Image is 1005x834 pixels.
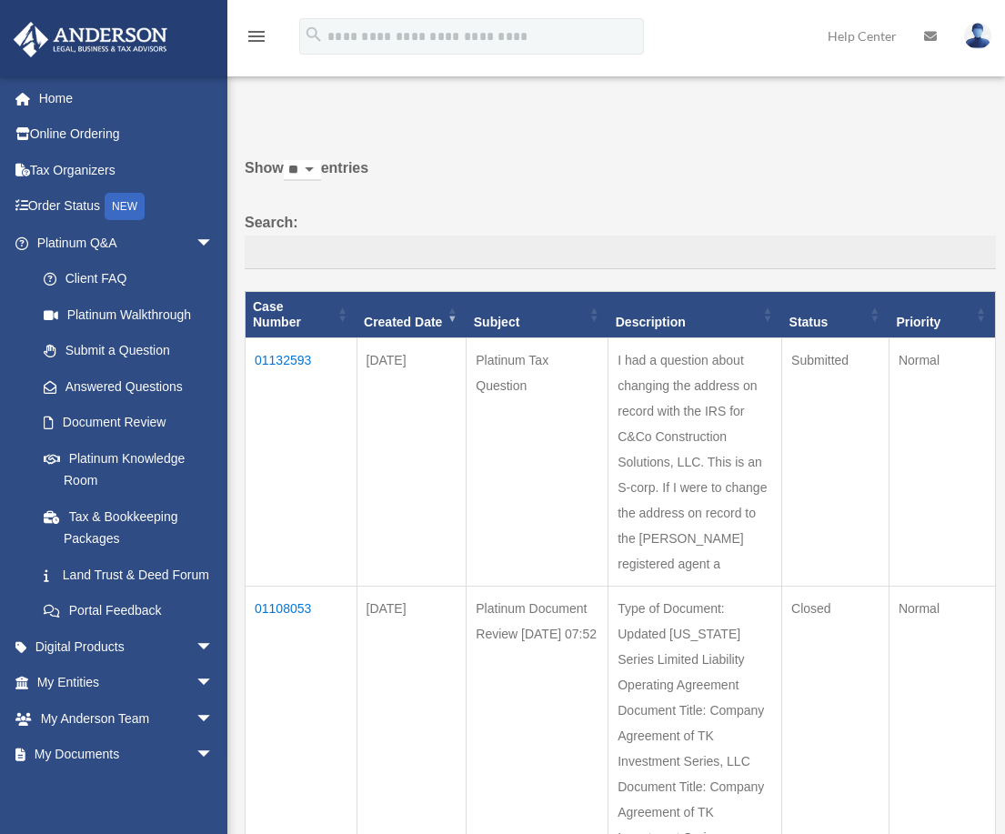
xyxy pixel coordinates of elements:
input: Search: [245,236,996,270]
a: Tax Organizers [13,152,241,188]
td: 01132593 [246,337,357,586]
div: NEW [105,193,145,220]
td: Normal [889,337,995,586]
a: Order StatusNEW [13,188,241,226]
span: arrow_drop_down [196,737,232,774]
th: Created Date: activate to sort column ascending [357,292,467,338]
img: User Pic [964,23,991,49]
a: Land Trust & Deed Forum [25,557,232,593]
select: Showentries [284,160,321,181]
a: Client FAQ [25,261,232,297]
a: Tax & Bookkeeping Packages [25,498,232,557]
i: search [304,25,324,45]
th: Priority: activate to sort column ascending [889,292,995,338]
label: Show entries [245,156,996,199]
a: My Anderson Teamarrow_drop_down [13,700,241,737]
a: Platinum Walkthrough [25,296,232,333]
th: Subject: activate to sort column ascending [467,292,608,338]
a: Online Learningarrow_drop_down [13,772,241,809]
th: Status: activate to sort column ascending [782,292,889,338]
a: menu [246,32,267,47]
td: [DATE] [357,337,467,586]
span: arrow_drop_down [196,225,232,262]
a: Digital Productsarrow_drop_down [13,628,241,665]
img: Anderson Advisors Platinum Portal [8,22,173,57]
span: arrow_drop_down [196,665,232,702]
a: Document Review [25,405,232,441]
a: Platinum Knowledge Room [25,440,232,498]
span: arrow_drop_down [196,772,232,809]
th: Description: activate to sort column ascending [608,292,782,338]
a: Portal Feedback [25,593,232,629]
i: menu [246,25,267,47]
span: arrow_drop_down [196,628,232,666]
a: Answered Questions [25,368,223,405]
label: Search: [245,210,996,270]
th: Case Number: activate to sort column ascending [246,292,357,338]
td: I had a question about changing the address on record with the IRS for C&Co Construction Solution... [608,337,782,586]
a: Home [13,80,241,116]
a: My Documentsarrow_drop_down [13,737,241,773]
td: Platinum Tax Question [467,337,608,586]
a: My Entitiesarrow_drop_down [13,665,241,701]
span: arrow_drop_down [196,700,232,738]
a: Submit a Question [25,333,232,369]
a: Platinum Q&Aarrow_drop_down [13,225,232,261]
td: Submitted [782,337,889,586]
a: Online Ordering [13,116,241,153]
